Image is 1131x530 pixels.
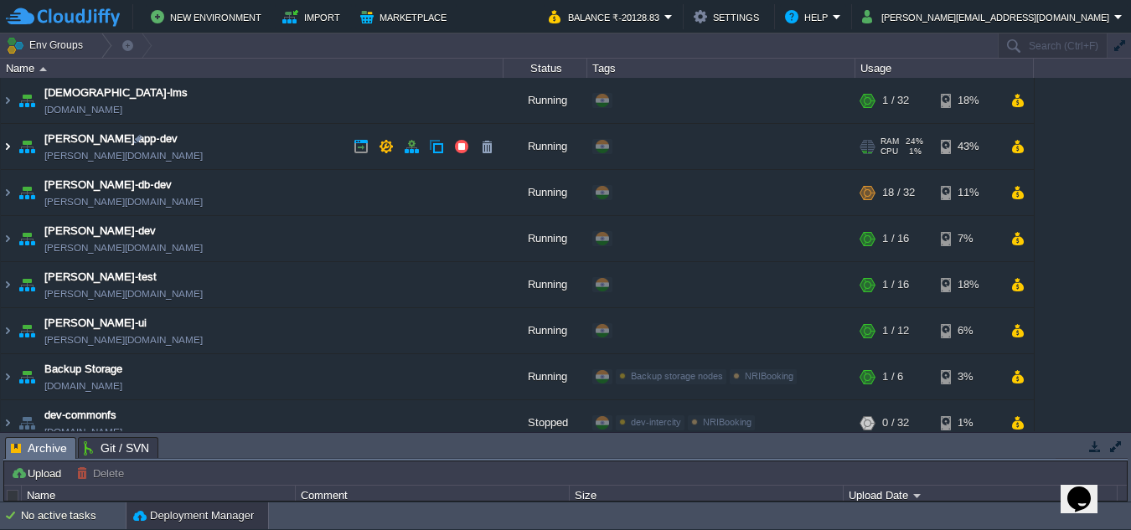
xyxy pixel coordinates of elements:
div: No active tasks [21,502,126,529]
button: New Environment [151,7,266,27]
div: 1 / 32 [882,78,909,123]
div: 1 / 16 [882,262,909,307]
div: 6% [941,308,995,353]
img: AMDAwAAAACH5BAEAAAAALAAAAAABAAEAAAICRAEAOw== [39,67,47,71]
span: dev-intercity [631,417,681,427]
img: AMDAwAAAACH5BAEAAAAALAAAAAABAAEAAAICRAEAOw== [1,124,14,169]
img: AMDAwAAAACH5BAEAAAAALAAAAAABAAEAAAICRAEAOw== [1,216,14,261]
span: [DOMAIN_NAME] [44,424,122,440]
span: CPU [881,147,898,157]
span: Archive [11,438,67,459]
span: NRIBooking [703,417,751,427]
button: Delete [76,466,129,481]
a: [PERSON_NAME]-test [44,269,157,286]
button: Balance ₹-20128.83 [549,7,664,27]
img: AMDAwAAAACH5BAEAAAAALAAAAAABAAEAAAICRAEAOw== [15,308,39,353]
button: Deployment Manager [133,507,254,524]
div: Name [2,59,503,78]
img: AMDAwAAAACH5BAEAAAAALAAAAAABAAEAAAICRAEAOw== [15,78,39,123]
img: AMDAwAAAACH5BAEAAAAALAAAAAABAAEAAAICRAEAOw== [1,78,14,123]
a: [PERSON_NAME]-ui [44,315,147,332]
a: [DOMAIN_NAME] [44,101,122,118]
img: AMDAwAAAACH5BAEAAAAALAAAAAABAAEAAAICRAEAOw== [1,170,14,215]
img: AMDAwAAAACH5BAEAAAAALAAAAAABAAEAAAICRAEAOw== [1,308,14,353]
span: 1% [905,147,922,157]
div: 43% [941,124,995,169]
img: AMDAwAAAACH5BAEAAAAALAAAAAABAAEAAAICRAEAOw== [15,216,39,261]
img: AMDAwAAAACH5BAEAAAAALAAAAAABAAEAAAICRAEAOw== [15,262,39,307]
div: 0 / 32 [882,400,909,445]
div: 3% [941,354,995,399]
span: Git / SVN [84,438,149,458]
button: Import [282,7,345,27]
button: Settings [694,7,764,27]
div: Stopped [504,400,587,445]
div: Running [504,170,587,215]
span: 24% [906,136,923,147]
div: Running [504,216,587,261]
div: Running [504,262,587,307]
a: [PERSON_NAME]-dev [44,223,156,239]
img: AMDAwAAAACH5BAEAAAAALAAAAAABAAEAAAICRAEAOw== [1,262,14,307]
div: 18% [941,78,995,123]
div: 11% [941,170,995,215]
a: Backup Storage [44,361,122,378]
img: AMDAwAAAACH5BAEAAAAALAAAAAABAAEAAAICRAEAOw== [15,354,39,399]
div: Usage [856,59,1033,78]
div: Tags [588,59,855,78]
span: NRIBooking [745,371,793,381]
div: Running [504,124,587,169]
div: Upload Date [844,486,1117,505]
div: Status [504,59,586,78]
a: [PERSON_NAME][DOMAIN_NAME] [44,332,203,348]
div: 1 / 12 [882,308,909,353]
div: 18% [941,262,995,307]
a: [DEMOGRAPHIC_DATA]-lms [44,85,188,101]
img: AMDAwAAAACH5BAEAAAAALAAAAAABAAEAAAICRAEAOw== [1,354,14,399]
iframe: chat widget [1061,463,1114,513]
div: 1 / 16 [882,216,909,261]
span: [PERSON_NAME][DOMAIN_NAME] [44,193,203,210]
div: Name [23,486,295,505]
button: Upload [11,466,66,481]
a: [PERSON_NAME][DOMAIN_NAME] [44,286,203,302]
span: RAM [881,136,899,147]
img: AMDAwAAAACH5BAEAAAAALAAAAAABAAEAAAICRAEAOw== [15,170,39,215]
img: AMDAwAAAACH5BAEAAAAALAAAAAABAAEAAAICRAEAOw== [1,400,14,445]
div: 18 / 32 [882,170,915,215]
a: [PERSON_NAME]-app-dev [44,131,178,147]
img: AMDAwAAAACH5BAEAAAAALAAAAAABAAEAAAICRAEAOw== [15,124,39,169]
div: Comment [297,486,569,505]
span: [DOMAIN_NAME] [44,378,122,394]
a: dev-commonfs [44,407,116,424]
a: [PERSON_NAME][DOMAIN_NAME] [44,147,203,164]
div: Running [504,78,587,123]
button: [PERSON_NAME][EMAIL_ADDRESS][DOMAIN_NAME] [862,7,1114,27]
a: [PERSON_NAME][DOMAIN_NAME] [44,239,203,256]
img: CloudJiffy [6,7,120,28]
img: AMDAwAAAACH5BAEAAAAALAAAAAABAAEAAAICRAEAOw== [15,400,39,445]
button: Env Groups [6,33,89,57]
div: Running [504,354,587,399]
button: Help [785,7,833,27]
div: 1 / 6 [882,354,903,399]
div: 1% [941,400,995,445]
a: [PERSON_NAME]-db-dev [44,177,172,193]
span: Backup storage nodes [631,371,723,381]
div: Running [504,308,587,353]
button: Marketplace [360,7,452,27]
div: Size [571,486,843,505]
div: 7% [941,216,995,261]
